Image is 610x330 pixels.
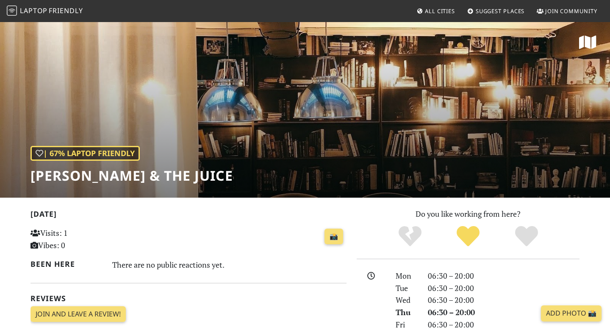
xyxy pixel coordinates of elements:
[533,3,601,19] a: Join Community
[423,282,585,294] div: 06:30 – 20:00
[49,6,83,15] span: Friendly
[464,3,528,19] a: Suggest Places
[413,3,458,19] a: All Cities
[112,258,347,271] div: There are no public reactions yet.
[30,260,102,268] h2: Been here
[423,294,585,306] div: 06:30 – 20:00
[425,7,455,15] span: All Cities
[391,294,423,306] div: Wed
[7,4,83,19] a: LaptopFriendly LaptopFriendly
[30,146,140,161] div: | 67% Laptop Friendly
[476,7,525,15] span: Suggest Places
[439,225,497,248] div: Yes
[423,306,585,319] div: 06:30 – 20:00
[20,6,47,15] span: Laptop
[7,6,17,16] img: LaptopFriendly
[30,168,233,184] h1: [PERSON_NAME] & THE JUICE
[497,225,556,248] div: Definitely!
[357,208,579,220] p: Do you like working from here?
[391,306,423,319] div: Thu
[30,210,347,222] h2: [DATE]
[391,282,423,294] div: Tue
[30,227,129,252] p: Visits: 1 Vibes: 0
[324,229,343,245] a: 📸
[545,7,597,15] span: Join Community
[391,270,423,282] div: Mon
[541,305,602,322] a: Add Photo 📸
[30,294,347,303] h2: Reviews
[30,306,126,322] a: Join and leave a review!
[381,225,439,248] div: No
[423,270,585,282] div: 06:30 – 20:00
